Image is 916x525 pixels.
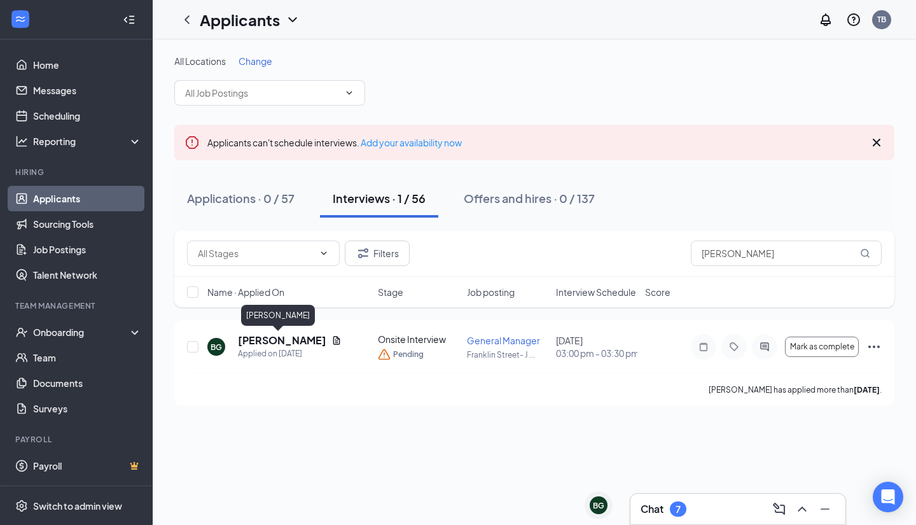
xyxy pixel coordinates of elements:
div: Offers and hires · 0 / 137 [464,190,595,206]
svg: ActiveChat [757,342,772,352]
svg: Document [331,335,342,346]
svg: ChevronDown [285,12,300,27]
a: Documents [33,370,142,396]
svg: ChevronDown [319,248,329,258]
div: [PERSON_NAME] [241,305,315,326]
svg: Collapse [123,13,135,26]
svg: UserCheck [15,326,28,339]
h5: [PERSON_NAME] [238,333,326,347]
svg: Tag [726,342,742,352]
div: Hiring [15,167,139,178]
span: Stage [378,286,403,298]
svg: Minimize [817,501,833,517]
div: Open Intercom Messenger [873,482,903,512]
h1: Applicants [200,9,280,31]
a: Team [33,345,142,370]
span: 03:00 pm - 03:30 pm [556,347,637,360]
svg: WorkstreamLogo [14,13,27,25]
div: BG [593,500,604,511]
span: General Manager [467,335,540,346]
span: Interview Schedule [556,286,636,298]
svg: Ellipses [866,339,882,354]
div: Onsite Interview [378,333,459,346]
svg: Error [184,135,200,150]
svg: Cross [869,135,884,150]
p: [PERSON_NAME] has applied more than . [709,384,882,395]
div: [DATE] [556,334,637,360]
svg: MagnifyingGlass [860,248,870,258]
a: Surveys [33,396,142,421]
svg: QuestionInfo [846,12,861,27]
a: Home [33,52,142,78]
a: Sourcing Tools [33,211,142,237]
div: Payroll [15,434,139,445]
span: All Locations [174,55,226,67]
svg: ChevronDown [344,88,354,98]
button: ComposeMessage [769,499,789,519]
span: Pending [393,348,424,361]
a: Add your availability now [361,137,462,148]
p: Franklin Street- J ... [467,349,548,360]
svg: Warning [378,348,391,361]
input: All Job Postings [185,86,339,100]
div: Switch to admin view [33,500,122,512]
svg: ChevronUp [795,501,810,517]
input: All Stages [198,246,314,260]
div: Onboarding [33,326,131,339]
div: Interviews · 1 / 56 [333,190,426,206]
svg: Note [696,342,711,352]
div: 7 [676,504,681,515]
svg: ChevronLeft [179,12,195,27]
input: Search in interviews [691,241,882,266]
span: Mark as complete [790,342,854,351]
a: Job Postings [33,237,142,262]
a: Talent Network [33,262,142,288]
svg: ComposeMessage [772,501,787,517]
div: Applications · 0 / 57 [187,190,295,206]
a: Scheduling [33,103,142,129]
div: Reporting [33,135,142,148]
button: ChevronUp [792,499,812,519]
svg: Analysis [15,135,28,148]
a: Applicants [33,186,142,211]
b: [DATE] [854,385,880,395]
h3: Chat [641,502,663,516]
div: BG [211,342,222,353]
a: Messages [33,78,142,103]
span: Job posting [467,286,515,298]
span: Applicants can't schedule interviews. [207,137,462,148]
svg: Filter [356,246,371,261]
button: Mark as complete [785,337,859,357]
span: Change [239,55,272,67]
svg: Settings [15,500,28,512]
button: Filter Filters [345,241,410,266]
span: Score [645,286,670,298]
span: Name · Applied On [207,286,284,298]
div: Team Management [15,300,139,311]
svg: Notifications [818,12,833,27]
div: TB [877,14,886,25]
a: PayrollCrown [33,453,142,479]
div: Applied on [DATE] [238,347,342,360]
button: Minimize [815,499,835,519]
